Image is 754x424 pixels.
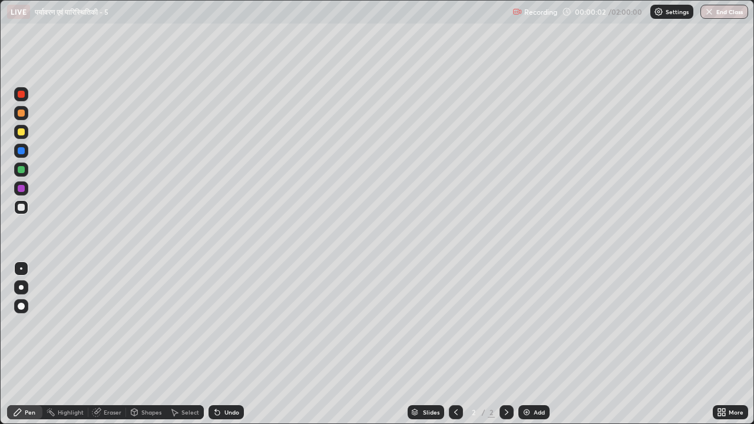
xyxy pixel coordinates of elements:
img: class-settings-icons [654,7,663,16]
p: पर्यावरण एवं पारिस्थितिकी - 5 [35,7,108,16]
p: LIVE [11,7,27,16]
div: Pen [25,409,35,415]
img: end-class-cross [705,7,714,16]
div: 2 [488,407,495,418]
div: Shapes [141,409,161,415]
div: Add [534,409,545,415]
img: recording.375f2c34.svg [512,7,522,16]
div: Undo [224,409,239,415]
img: add-slide-button [522,408,531,417]
div: 2 [468,409,479,416]
button: End Class [700,5,748,19]
div: Slides [423,409,439,415]
div: More [729,409,743,415]
p: Recording [524,8,557,16]
div: Eraser [104,409,121,415]
div: / [482,409,485,416]
p: Settings [666,9,689,15]
div: Select [181,409,199,415]
div: Highlight [58,409,84,415]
